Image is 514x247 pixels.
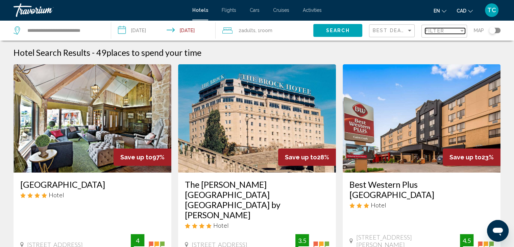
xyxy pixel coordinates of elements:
[14,47,90,58] h1: Hotel Search Results
[241,28,255,33] span: Adults
[443,149,500,166] div: 23%
[106,47,201,58] span: places to spend your time
[349,179,494,200] a: Best Western Plus [GEOGRAPHIC_DATA]
[484,27,500,33] button: Toggle map
[343,64,500,173] img: Hotel image
[295,237,309,245] div: 3.5
[96,47,201,58] h2: 49
[20,191,165,199] div: 4 star Hotel
[92,47,95,58] span: -
[14,3,186,17] a: Travorium
[425,28,444,33] span: Filter
[303,7,322,13] a: Activities
[285,154,317,161] span: Save up to
[487,220,509,242] iframe: Poga, lai palaistu ziņojumapmaiņas logu
[373,28,408,33] span: Best Deals
[487,7,496,14] span: TC
[373,28,413,34] mat-select: Sort by
[474,26,484,35] span: Map
[260,28,272,33] span: Room
[131,237,144,245] div: 4
[273,7,289,13] a: Cruises
[460,237,473,245] div: 4.5
[250,7,260,13] a: Cars
[255,26,272,35] span: , 1
[483,3,500,17] button: User Menu
[213,222,229,229] span: Hotel
[449,154,482,161] span: Save up to
[457,6,473,16] button: Change currency
[49,191,64,199] span: Hotel
[434,6,446,16] button: Change language
[313,24,362,37] button: Search
[114,149,171,166] div: 97%
[185,222,329,229] div: 4 star Hotel
[457,8,466,14] span: CAD
[222,7,236,13] a: Flights
[421,24,467,38] button: Filter
[120,154,152,161] span: Save up to
[216,20,313,41] button: Travelers: 2 adults, 0 children
[178,64,336,173] img: Hotel image
[20,179,165,189] a: [GEOGRAPHIC_DATA]
[192,7,208,13] a: Hotels
[278,149,336,166] div: 28%
[326,28,350,33] span: Search
[349,201,494,209] div: 3 star Hotel
[434,8,440,14] span: en
[371,201,386,209] span: Hotel
[185,179,329,220] a: The [PERSON_NAME] [GEOGRAPHIC_DATA] [GEOGRAPHIC_DATA] by [PERSON_NAME]
[111,20,216,41] button: Check-in date: Aug 22, 2025 Check-out date: Aug 24, 2025
[239,26,255,35] span: 2
[14,64,171,173] img: Hotel image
